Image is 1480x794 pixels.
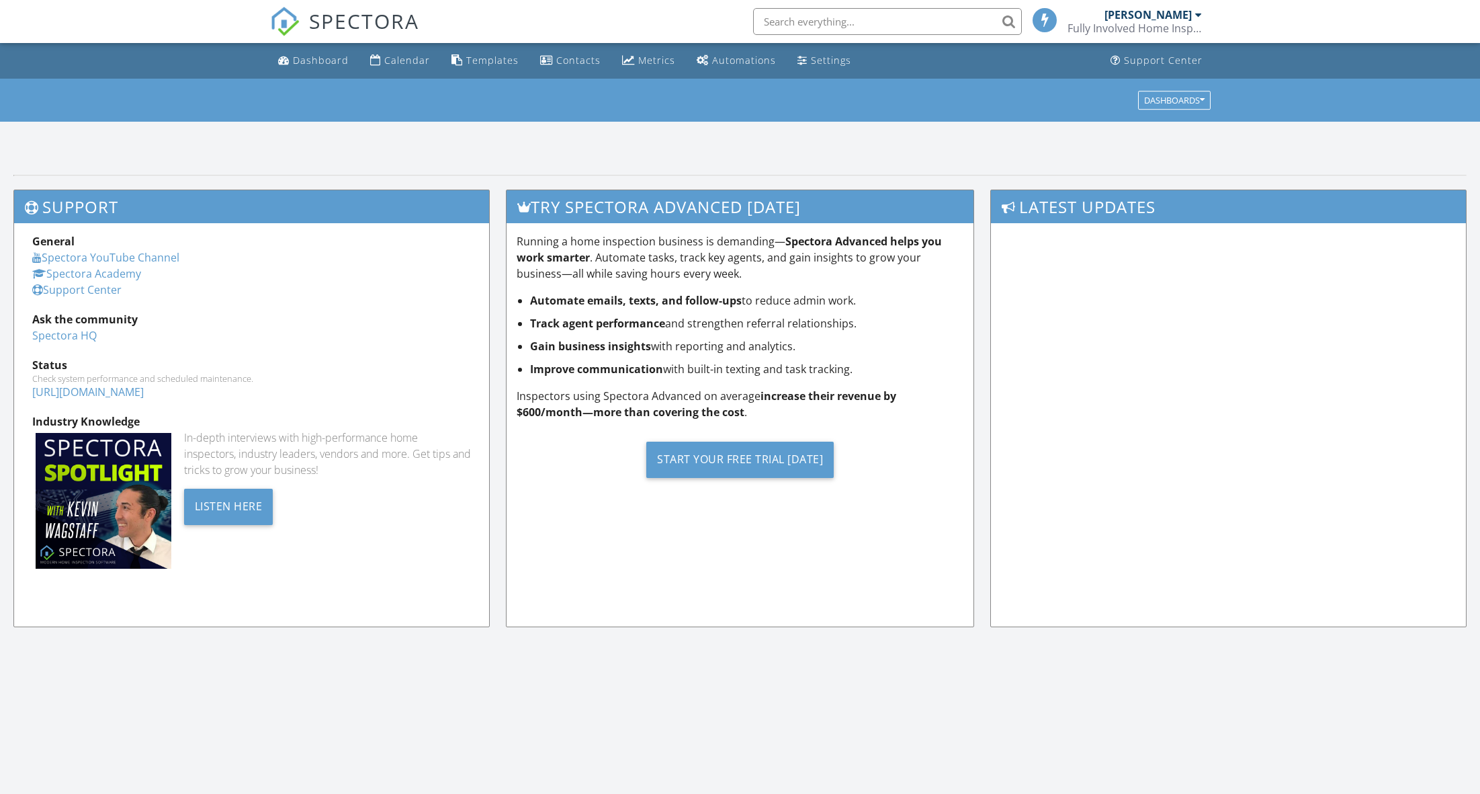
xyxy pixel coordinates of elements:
[32,311,471,327] div: Ask the community
[466,54,519,67] div: Templates
[530,292,963,309] li: to reduce admin work.
[1104,8,1192,22] div: [PERSON_NAME]
[32,234,75,249] strong: General
[753,8,1022,35] input: Search everything...
[517,388,963,420] p: Inspectors using Spectora Advanced on average .
[293,54,349,67] div: Dashboard
[517,234,942,265] strong: Spectora Advanced helps you work smarter
[811,54,851,67] div: Settings
[535,48,606,73] a: Contacts
[1105,48,1208,73] a: Support Center
[1124,54,1203,67] div: Support Center
[530,338,963,354] li: with reporting and analytics.
[365,48,435,73] a: Calendar
[32,373,471,384] div: Check system performance and scheduled maintenance.
[712,54,776,67] div: Automations
[32,282,122,297] a: Support Center
[184,489,273,525] div: Listen Here
[270,18,419,46] a: SPECTORA
[270,7,300,36] img: The Best Home Inspection Software - Spectora
[638,54,675,67] div: Metrics
[184,430,471,478] div: In-depth interviews with high-performance home inspectors, industry leaders, vendors and more. Ge...
[273,48,354,73] a: Dashboard
[530,361,963,377] li: with built-in texting and task tracking.
[530,293,742,308] strong: Automate emails, texts, and follow-ups
[617,48,681,73] a: Metrics
[32,266,141,281] a: Spectora Academy
[384,54,430,67] div: Calendar
[517,233,963,282] p: Running a home inspection business is demanding— . Automate tasks, track key agents, and gain ins...
[646,442,834,478] div: Start Your Free Trial [DATE]
[1068,22,1202,35] div: Fully Involved Home Inspections
[32,357,471,373] div: Status
[556,54,601,67] div: Contacts
[32,328,97,343] a: Spectora HQ
[32,413,471,430] div: Industry Knowledge
[530,315,963,331] li: and strengthen referral relationships.
[530,339,651,354] strong: Gain business insights
[446,48,524,73] a: Templates
[309,7,419,35] span: SPECTORA
[32,250,179,265] a: Spectora YouTube Channel
[517,431,963,488] a: Start Your Free Trial [DATE]
[507,190,973,223] h3: Try spectora advanced [DATE]
[530,362,663,376] strong: Improve communication
[517,389,896,420] strong: increase their revenue by $600/month—more than covering the cost
[36,433,171,569] img: Spectoraspolightmain
[691,48,781,73] a: Automations (Basic)
[792,48,857,73] a: Settings
[32,385,144,399] a: [URL][DOMAIN_NAME]
[184,498,273,513] a: Listen Here
[14,190,489,223] h3: Support
[991,190,1466,223] h3: Latest Updates
[1138,91,1211,110] button: Dashboards
[1144,95,1205,105] div: Dashboards
[530,316,665,331] strong: Track agent performance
